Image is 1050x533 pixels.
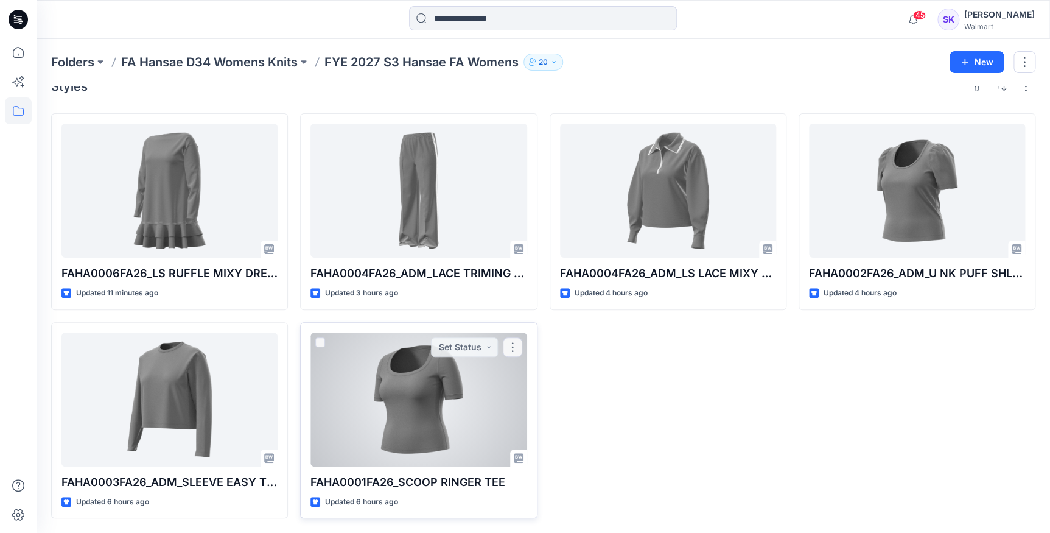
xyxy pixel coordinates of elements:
div: Walmart [964,22,1035,31]
a: FAHA0006FA26_LS RUFFLE MIXY DRESS [61,124,278,258]
p: Updated 4 hours ago [824,287,897,300]
p: Updated 6 hours ago [325,496,398,509]
p: FAHA0004FA26_ADM_LS LACE MIXY POLO [560,265,776,282]
p: FAHA0001FA26_SCOOP RINGER TEE [310,474,527,491]
button: 20 [523,54,563,71]
div: [PERSON_NAME] [964,7,1035,22]
a: FAHA0004FA26_ADM_LS LACE MIXY POLO [560,124,776,258]
p: Updated 4 hours ago [575,287,648,300]
p: 20 [539,55,548,69]
a: FAHA0002FA26_ADM_U NK PUFF SHLDR TEE [809,124,1025,258]
h4: Styles [51,79,88,94]
span: 45 [912,10,926,20]
a: FAHA0004FA26_ADM_LACE TRIMING TRACKPANT [310,124,527,258]
a: FAHA0001FA26_SCOOP RINGER TEE [310,333,527,467]
button: New [950,51,1004,73]
p: FAHA0002FA26_ADM_U NK PUFF SHLDR TEE [809,265,1025,282]
p: Updated 11 minutes ago [76,287,158,300]
a: FAHA0003FA26_ADM_SLEEVE EASY TEE [61,333,278,467]
p: FAHA0006FA26_LS RUFFLE MIXY DRESS [61,265,278,282]
p: FAHA0004FA26_ADM_LACE TRIMING TRACKPANT [310,265,527,282]
div: SK [937,9,959,30]
p: Updated 6 hours ago [76,496,149,509]
a: Folders [51,54,94,71]
a: FA Hansae D34 Womens Knits [121,54,298,71]
p: FAHA0003FA26_ADM_SLEEVE EASY TEE [61,474,278,491]
p: Updated 3 hours ago [325,287,398,300]
p: FYE 2027 S3 Hansae FA Womens [324,54,519,71]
